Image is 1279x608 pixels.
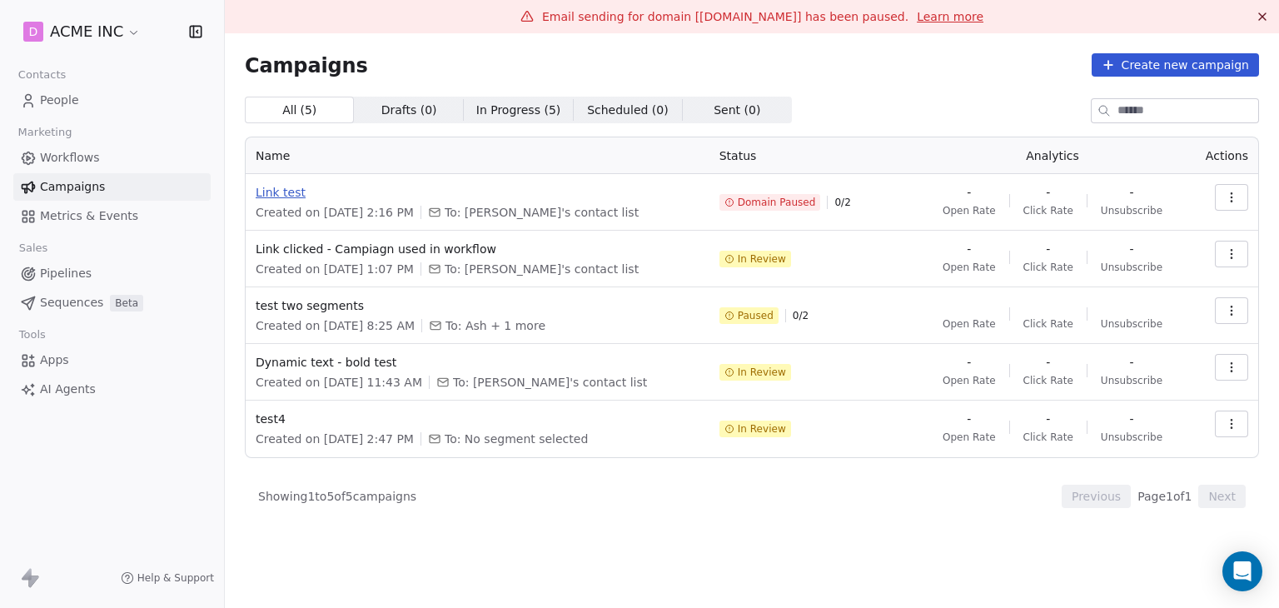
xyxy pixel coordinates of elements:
a: Apps [13,346,211,374]
span: People [40,92,79,109]
a: Metrics & Events [13,202,211,230]
span: Scheduled ( 0 ) [587,102,669,119]
a: SequencesBeta [13,289,211,316]
span: Open Rate [943,261,996,274]
span: Link test [256,184,699,201]
span: - [967,184,971,201]
span: Unsubscribe [1101,317,1162,331]
th: Status [709,137,918,174]
span: In Review [738,422,786,436]
span: Unsubscribe [1101,204,1162,217]
span: Open Rate [943,204,996,217]
th: Actions [1187,137,1258,174]
a: Campaigns [13,173,211,201]
span: Sales [12,236,55,261]
span: Created on [DATE] 2:47 PM [256,431,414,447]
span: Pipelines [40,265,92,282]
span: AI Agents [40,381,96,398]
span: Email sending for domain [[DOMAIN_NAME]] has been paused. [542,10,908,23]
span: Apps [40,351,69,369]
span: To: Ash + 1 more [445,317,545,334]
span: Click Rate [1023,204,1073,217]
span: Click Rate [1023,261,1073,274]
span: Click Rate [1023,431,1073,444]
span: Created on [DATE] 11:43 AM [256,374,422,391]
span: - [967,354,971,371]
span: In Review [738,366,786,379]
span: Metrics & Events [40,207,138,225]
a: Help & Support [121,571,214,585]
span: test two segments [256,297,699,314]
button: Create new campaign [1092,53,1259,77]
span: Showing 1 to 5 of 5 campaigns [258,488,416,505]
span: Unsubscribe [1101,374,1162,387]
button: Next [1198,485,1246,508]
span: Help & Support [137,571,214,585]
span: Sent ( 0 ) [714,102,760,119]
a: Workflows [13,144,211,172]
span: Sequences [40,294,103,311]
span: Domain Paused [738,196,816,209]
span: - [1129,241,1133,257]
span: - [1046,184,1050,201]
span: Campaigns [40,178,105,196]
span: Click Rate [1023,317,1073,331]
span: Click Rate [1023,374,1073,387]
span: Tools [12,322,52,347]
span: Created on [DATE] 8:25 AM [256,317,415,334]
span: Contacts [11,62,73,87]
span: 0 / 2 [834,196,850,209]
span: To: Mrinal's contact list [453,374,647,391]
span: To: Mrinal's contact list [445,204,639,221]
button: DACME INC [20,17,144,46]
span: Campaigns [245,53,368,77]
span: - [967,411,971,427]
span: In Review [738,252,786,266]
span: Drafts ( 0 ) [381,102,437,119]
span: 0 / 2 [793,309,809,322]
span: - [967,241,971,257]
a: Learn more [917,8,983,25]
span: To: Mrinal's contact list [445,261,639,277]
span: Workflows [40,149,100,167]
span: Paused [738,309,774,322]
span: Page 1 of 1 [1137,488,1192,505]
span: test4 [256,411,699,427]
span: - [1046,411,1050,427]
span: D [29,23,38,40]
span: Beta [110,295,143,311]
span: In Progress ( 5 ) [476,102,561,119]
th: Name [246,137,709,174]
span: - [1129,354,1133,371]
button: Previous [1062,485,1131,508]
span: ACME INC [50,21,123,42]
a: AI Agents [13,376,211,403]
span: Marketing [11,120,79,145]
span: Open Rate [943,374,996,387]
span: Unsubscribe [1101,431,1162,444]
a: Pipelines [13,260,211,287]
span: Created on [DATE] 2:16 PM [256,204,414,221]
span: Created on [DATE] 1:07 PM [256,261,414,277]
span: - [1129,411,1133,427]
span: Open Rate [943,431,996,444]
span: To: No segment selected [445,431,588,447]
span: Open Rate [943,317,996,331]
div: Open Intercom Messenger [1222,551,1262,591]
span: - [1046,241,1050,257]
a: People [13,87,211,114]
span: - [1129,184,1133,201]
th: Analytics [918,137,1188,174]
span: - [1046,354,1050,371]
span: Unsubscribe [1101,261,1162,274]
span: Dynamic text - bold test [256,354,699,371]
span: Link clicked - Campiagn used in workflow [256,241,699,257]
